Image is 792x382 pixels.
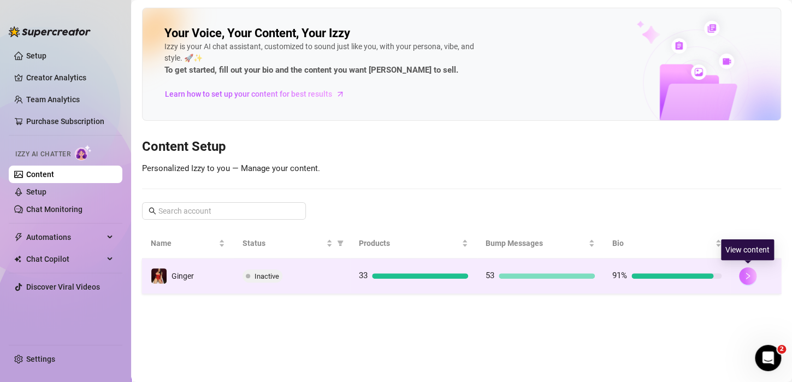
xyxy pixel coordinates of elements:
th: Status [234,228,350,258]
span: thunderbolt [14,233,23,242]
span: filter [337,240,344,246]
input: Search account [158,205,291,217]
a: Settings [26,355,55,363]
span: 91% [612,271,627,280]
img: Ginger [151,268,167,284]
span: arrow-right [335,89,346,99]
a: Setup [26,187,46,196]
h3: Content Setup [142,138,781,156]
span: Inactive [255,272,279,280]
span: Learn how to set up your content for best results [165,88,332,100]
span: 53 [486,271,494,280]
img: ai-chatter-content-library-cLFOSyPT.png [611,9,781,120]
h2: Your Voice, Your Content, Your Izzy [164,26,350,41]
a: Creator Analytics [26,69,114,86]
span: Chat Copilot [26,250,104,268]
img: Chat Copilot [14,255,21,263]
a: Chat Monitoring [26,205,82,214]
a: Content [26,170,54,179]
a: Purchase Subscription [26,117,104,126]
a: Team Analytics [26,95,80,104]
a: Setup [26,51,46,60]
span: Bio [612,237,713,249]
th: Name [142,228,234,258]
span: 2 [777,345,786,354]
span: right [744,272,752,280]
span: Status [243,237,324,249]
span: Products [359,237,459,249]
a: Discover Viral Videos [26,283,100,291]
strong: To get started, fill out your bio and the content you want [PERSON_NAME] to sell. [164,65,458,75]
span: 33 [359,271,368,280]
img: AI Chatter [75,145,92,161]
span: Name [151,237,216,249]
th: Bio [604,228,730,258]
th: Bump Messages [477,228,604,258]
span: Personalized Izzy to you — Manage your content. [142,163,320,173]
iframe: Intercom live chat [755,345,781,371]
span: Izzy AI Chatter [15,149,70,160]
th: Products [350,228,477,258]
div: Izzy is your AI chat assistant, customized to sound just like you, with your persona, vibe, and s... [164,41,492,77]
a: Learn how to set up your content for best results [164,85,353,103]
span: Ginger [172,272,194,280]
img: logo-BBDzfeDw.svg [9,26,91,37]
span: Bump Messages [486,237,586,249]
span: Automations [26,228,104,246]
div: View content [721,239,774,260]
button: right [739,267,756,285]
span: filter [335,235,346,251]
span: search [149,207,156,215]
